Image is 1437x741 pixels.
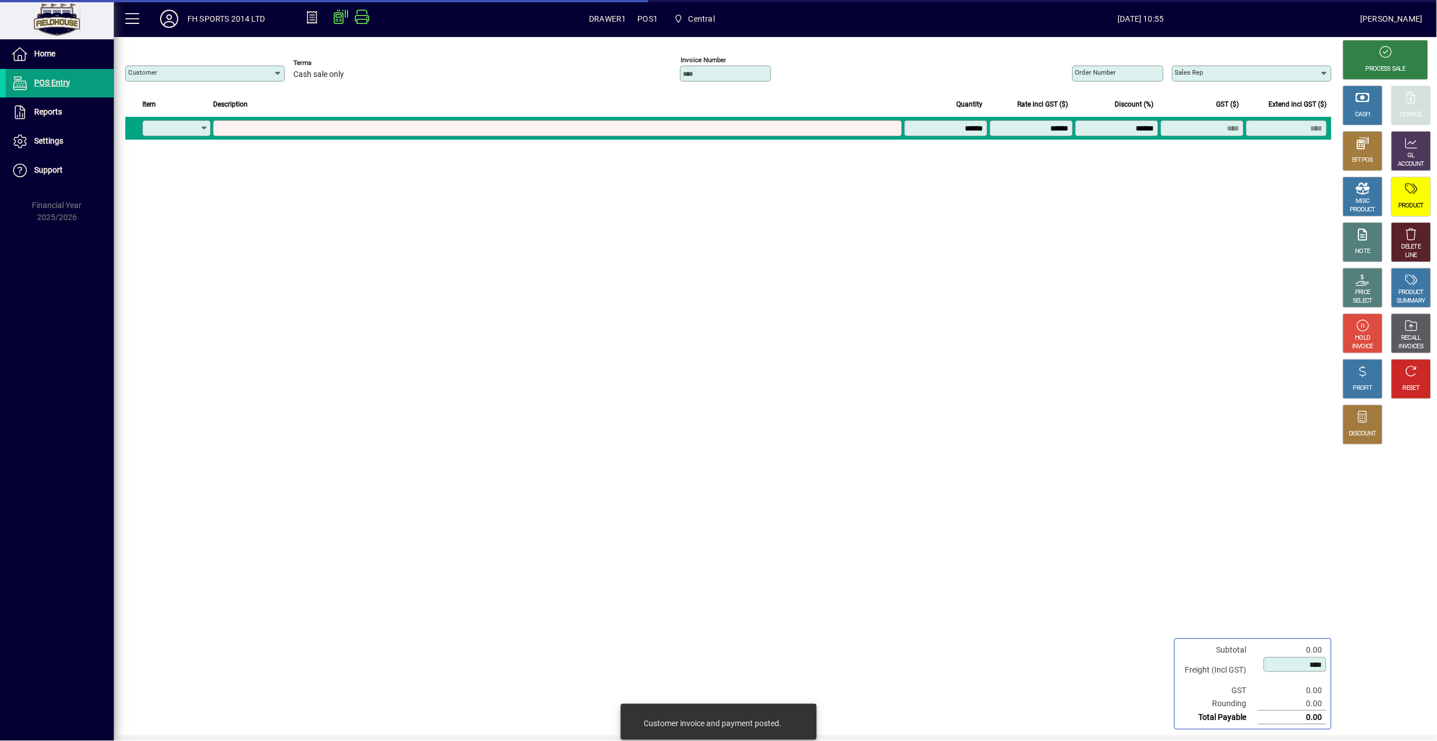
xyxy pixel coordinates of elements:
[1258,684,1327,697] td: 0.00
[1356,247,1370,256] div: NOTE
[1180,697,1258,711] td: Rounding
[1402,334,1422,343] div: RECALL
[1356,197,1370,206] div: MISC
[1217,98,1239,111] span: GST ($)
[1349,430,1377,438] div: DISCOUNT
[689,10,715,28] span: Central
[1075,68,1116,76] mat-label: Order number
[1018,98,1068,111] span: Rate incl GST ($)
[1398,202,1424,210] div: PRODUCT
[681,56,726,64] mat-label: Invoice number
[1356,288,1371,297] div: PRICE
[213,98,248,111] span: Description
[1408,152,1415,160] div: GL
[1180,711,1258,724] td: Total Payable
[1353,384,1373,393] div: PROFIT
[1175,68,1203,76] mat-label: Sales rep
[1180,644,1258,657] td: Subtotal
[1352,343,1373,351] div: INVOICE
[1356,111,1370,119] div: CASH
[957,98,983,111] span: Quantity
[1401,111,1423,119] div: CHARGE
[669,9,719,29] span: Central
[1398,160,1424,169] div: ACCOUNT
[293,59,362,67] span: Terms
[34,49,55,58] span: Home
[1361,10,1423,28] div: [PERSON_NAME]
[1402,243,1421,251] div: DELETE
[6,127,114,156] a: Settings
[6,40,114,68] a: Home
[142,98,156,111] span: Item
[293,70,344,79] span: Cash sale only
[589,10,626,28] span: DRAWER1
[151,9,187,29] button: Profile
[128,68,157,76] mat-label: Customer
[1406,251,1417,260] div: LINE
[6,156,114,185] a: Support
[1180,657,1258,684] td: Freight (Incl GST)
[1258,711,1327,724] td: 0.00
[1366,65,1406,74] div: PROCESS SALE
[1399,343,1423,351] div: INVOICES
[922,10,1361,28] span: [DATE] 10:55
[1350,206,1375,214] div: PRODUCT
[1353,156,1374,165] div: EFTPOS
[1356,334,1370,343] div: HOLD
[1180,684,1258,697] td: GST
[1398,288,1424,297] div: PRODUCT
[1258,697,1327,711] td: 0.00
[638,10,658,28] span: POS1
[34,107,62,116] span: Reports
[1353,297,1373,306] div: SELECT
[6,98,114,127] a: Reports
[1269,98,1327,111] span: Extend incl GST ($)
[1397,297,1426,306] div: SUMMARY
[644,718,782,729] div: Customer invoice and payment posted.
[34,136,63,145] span: Settings
[34,78,70,87] span: POS Entry
[34,165,63,174] span: Support
[187,10,265,28] div: FH SPORTS 2014 LTD
[1258,644,1327,657] td: 0.00
[1115,98,1154,111] span: Discount (%)
[1403,384,1420,393] div: RESET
